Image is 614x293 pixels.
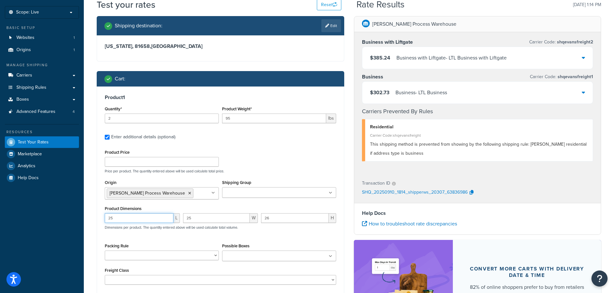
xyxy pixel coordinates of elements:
[16,97,29,102] span: Boxes
[5,44,79,56] a: Origins1
[16,85,46,90] span: Shipping Rules
[16,109,55,114] span: Advanced Features
[530,72,593,81] p: Carrier Code:
[556,39,593,45] span: shqevansfreight2
[16,10,39,15] span: Scope: Live
[326,114,336,123] span: lbs
[105,243,129,248] label: Packing Rule
[370,131,588,140] div: Carrier Code: shqevansfreight
[73,47,75,53] span: 1
[16,47,31,53] span: Origins
[5,106,79,118] li: Advanced Features
[329,213,336,223] span: H
[105,206,141,211] label: Product Dimensions
[5,32,79,44] li: Websites
[5,172,79,184] a: Help Docs
[5,69,79,81] a: Carriers
[396,53,507,62] div: Business with Liftgate - LTL Business with Liftgate
[5,160,79,172] a: Analytics
[5,94,79,105] a: Boxes
[105,180,116,185] label: Origin
[5,32,79,44] a: Websites1
[18,151,42,157] span: Marketplace
[5,136,79,148] a: Test Your Rates
[222,114,326,123] input: 0.00
[103,169,338,173] p: Price per product. The quantity entered above will be used calculate total price.
[468,266,586,279] div: Convert more carts with delivery date & time
[370,141,587,157] span: This shipping method is prevented from showing by the following shipping rule: [PERSON_NAME] resi...
[115,76,125,82] h2: Cart :
[370,123,588,132] div: Residential
[5,25,79,31] div: Basic Setup
[110,190,185,197] span: [PERSON_NAME] Process Warehouse
[362,74,383,80] h3: Business
[105,268,129,273] label: Freight Class
[321,19,341,32] a: Edit
[105,94,336,101] h3: Product 1
[591,270,608,287] button: Open Resource Center
[5,129,79,135] div: Resources
[105,114,219,123] input: 0.0
[115,23,162,29] h2: Shipping destination :
[5,148,79,160] a: Marketplace
[105,150,130,155] label: Product Price
[18,163,35,169] span: Analytics
[529,38,593,47] p: Carrier Code:
[222,180,251,185] label: Shipping Group
[18,140,49,145] span: Test Your Rates
[362,188,468,197] p: SHQ_20250910_1814_shipperws_20307_63836986
[370,54,390,61] span: $385.24
[105,135,110,140] input: Enter additional details (optional)
[111,133,175,142] div: Enter additional details (optional)
[362,209,593,217] h4: Help Docs
[222,243,249,248] label: Possible Boxes
[5,44,79,56] li: Origins
[370,89,389,96] span: $302.73
[372,20,456,29] p: [PERSON_NAME] Process Warehouse
[16,35,34,41] span: Websites
[362,39,413,45] h3: Business with Liftgate
[362,107,593,116] h4: Carriers Prevented By Rules
[105,43,336,50] h3: [US_STATE], 81658 , [GEOGRAPHIC_DATA]
[362,179,390,188] p: Transaction ID
[573,0,601,9] p: [DATE] 1:14 PM
[73,109,75,114] span: 4
[250,213,258,223] span: W
[103,225,238,230] p: Dimensions per product. The quantity entered above will be used calculate total volume.
[556,73,593,80] span: shqevansfreight1
[5,62,79,68] div: Manage Shipping
[222,106,252,111] label: Product Weight*
[173,213,180,223] span: L
[362,220,457,227] a: How to troubleshoot rate discrepancies
[105,106,122,111] label: Quantity*
[73,35,75,41] span: 1
[18,175,39,181] span: Help Docs
[395,88,447,97] div: Business - LTL Business
[16,73,32,78] span: Carriers
[5,82,79,94] a: Shipping Rules
[5,106,79,118] a: Advanced Features4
